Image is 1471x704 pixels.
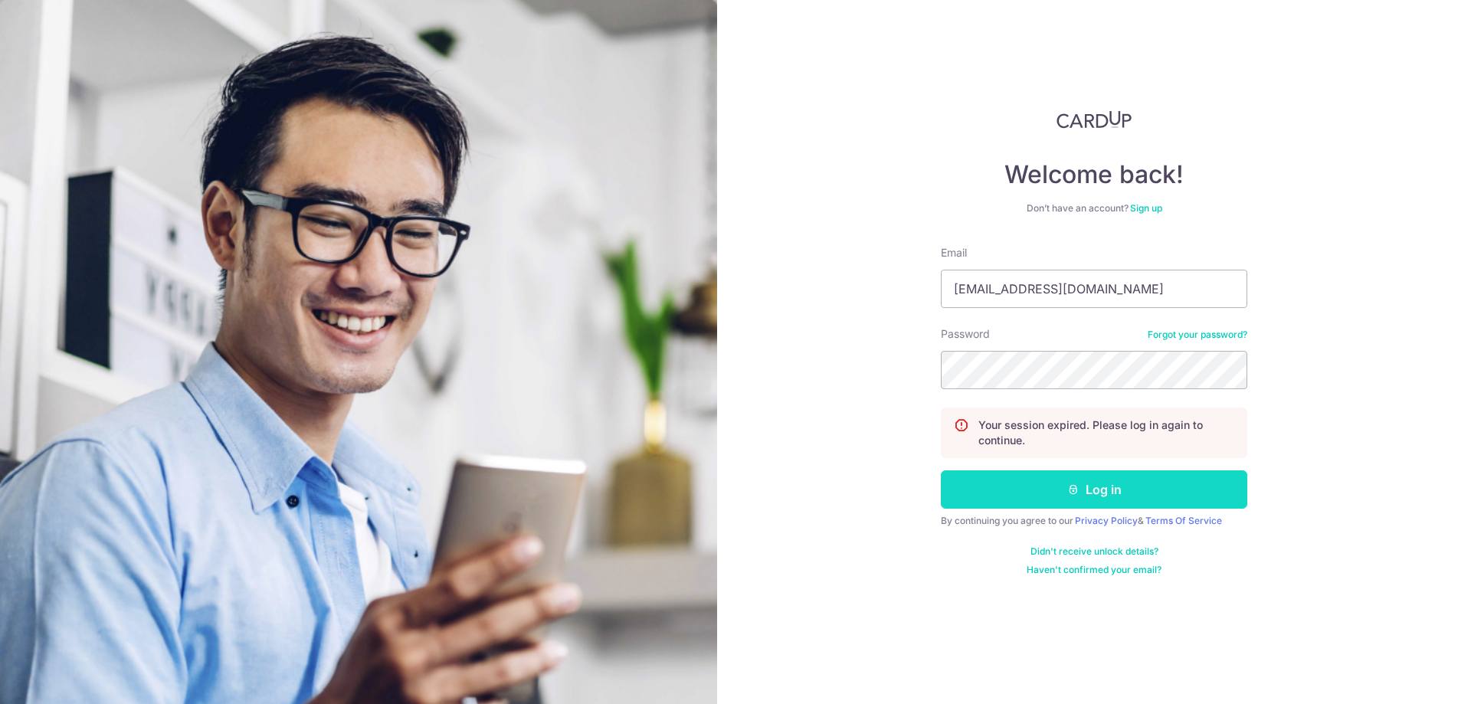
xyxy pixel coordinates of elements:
a: Forgot your password? [1148,329,1247,341]
button: Log in [941,470,1247,509]
input: Enter your Email [941,270,1247,308]
a: Terms Of Service [1145,515,1222,526]
div: By continuing you agree to our & [941,515,1247,527]
a: Didn't receive unlock details? [1030,545,1158,558]
label: Email [941,245,967,260]
label: Password [941,326,990,342]
a: Sign up [1130,202,1162,214]
img: CardUp Logo [1057,110,1132,129]
p: Your session expired. Please log in again to continue. [978,417,1234,448]
div: Don’t have an account? [941,202,1247,214]
a: Haven't confirmed your email? [1027,564,1161,576]
h4: Welcome back! [941,159,1247,190]
a: Privacy Policy [1075,515,1138,526]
